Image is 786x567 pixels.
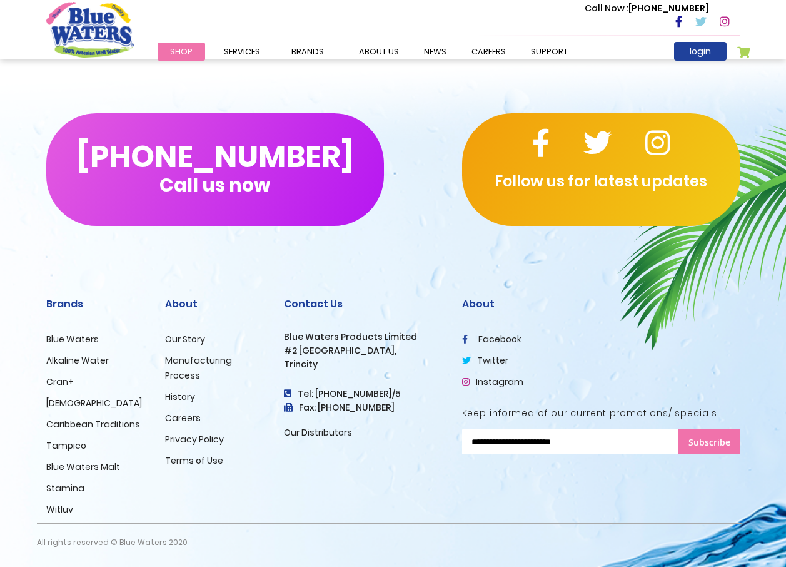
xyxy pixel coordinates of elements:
[165,354,232,382] a: Manufacturing Process
[585,2,709,15] p: [PHONE_NUMBER]
[284,359,443,370] h3: Trincity
[284,389,443,399] h4: Tel: [PHONE_NUMBER]/5
[170,46,193,58] span: Shop
[46,503,73,516] a: Witluv
[165,433,224,446] a: Privacy Policy
[165,412,201,424] a: Careers
[284,426,352,439] a: Our Distributors
[462,408,740,419] h5: Keep informed of our current promotions/ specials
[688,436,730,448] span: Subscribe
[46,113,384,226] button: [PHONE_NUMBER]Call us now
[284,298,443,310] h2: Contact Us
[46,482,84,494] a: Stamina
[674,42,727,61] a: login
[462,298,740,310] h2: About
[165,333,205,345] a: Our Story
[678,429,740,454] button: Subscribe
[459,43,518,61] a: careers
[165,454,223,467] a: Terms of Use
[411,43,459,61] a: News
[518,43,580,61] a: support
[46,298,146,310] h2: Brands
[284,332,443,342] h3: Blue Waters Products Limited
[165,391,195,403] a: History
[462,354,508,367] a: twitter
[462,333,521,345] a: facebook
[37,524,188,561] p: All rights reserved © Blue Waters 2020
[46,354,109,367] a: Alkaline Water
[462,375,523,388] a: Instagram
[159,181,270,188] span: Call us now
[46,333,99,345] a: Blue Waters
[46,397,142,409] a: [DEMOGRAPHIC_DATA]
[224,46,260,58] span: Services
[346,43,411,61] a: about us
[46,375,74,388] a: Cran+
[165,298,265,310] h2: About
[585,2,628,14] span: Call Now :
[284,402,443,413] h3: Fax: [PHONE_NUMBER]
[46,2,134,57] a: store logo
[291,46,324,58] span: Brands
[46,461,120,473] a: Blue Waters Malt
[462,170,740,193] p: Follow us for latest updates
[46,418,140,431] a: Caribbean Traditions
[284,345,443,356] h3: #2 [GEOGRAPHIC_DATA],
[46,439,86,452] a: Tampico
